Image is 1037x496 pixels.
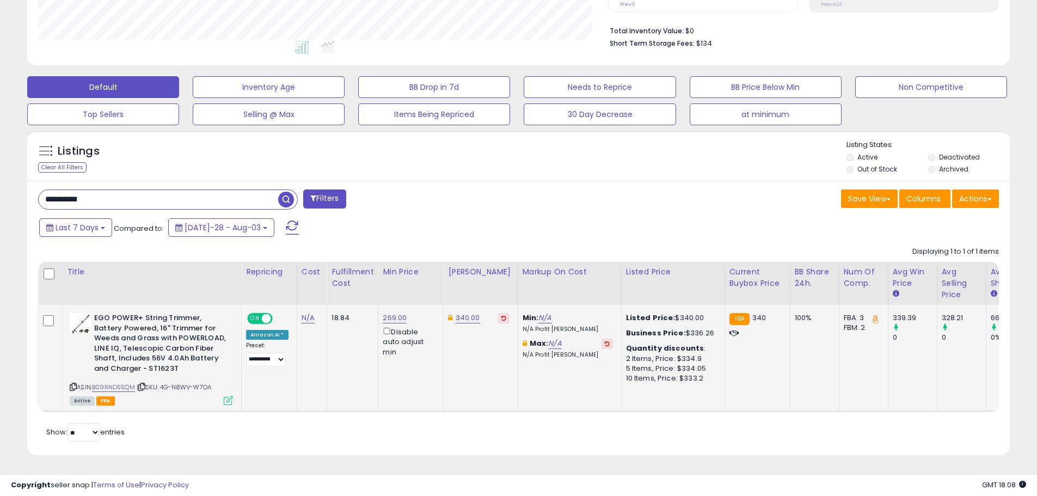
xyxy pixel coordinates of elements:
[538,313,551,323] a: N/A
[610,23,991,36] li: $0
[456,313,480,323] a: 340.00
[991,266,1030,289] div: Avg BB Share
[821,1,842,8] small: Prev: N/A
[939,152,980,162] label: Deactivated
[448,266,513,278] div: [PERSON_NAME]
[893,266,932,289] div: Avg Win Price
[991,333,1035,342] div: 0%
[942,333,986,342] div: 0
[70,313,233,404] div: ASIN:
[844,323,880,333] div: FBM: 2
[358,76,510,98] button: BB Drop in 7d
[358,103,510,125] button: Items Being Repriced
[626,266,720,278] div: Listed Price
[626,328,716,338] div: $336.26
[302,266,323,278] div: Cost
[696,38,712,48] span: $134
[58,144,100,159] h5: Listings
[523,351,613,359] p: N/A Profit [PERSON_NAME]
[912,247,999,257] div: Displaying 1 to 1 of 1 items
[271,314,289,323] span: OFF
[137,383,211,391] span: | SKU: 4G-N8WV-W7OA
[841,189,898,208] button: Save View
[991,289,997,299] small: Avg BB Share.
[383,326,435,357] div: Disable auto adjust min
[952,189,999,208] button: Actions
[383,266,439,278] div: Min Price
[46,427,125,437] span: Show: entries
[67,266,237,278] div: Title
[893,313,937,323] div: 339.39
[899,189,950,208] button: Columns
[855,76,1007,98] button: Non Competitive
[626,313,676,323] b: Listed Price:
[523,266,617,278] div: Markup on Cost
[185,222,261,233] span: [DATE]-28 - Aug-03
[626,354,716,364] div: 2 Items, Price: $334.9
[70,313,91,335] img: 31Gx82GbyxL._SL40_.jpg
[96,396,115,406] span: FBA
[56,222,99,233] span: Last 7 Days
[846,140,1010,150] p: Listing States:
[246,266,292,278] div: Repricing
[795,266,834,289] div: BB Share 24h.
[246,330,289,340] div: Amazon AI *
[690,103,842,125] button: at minimum
[303,189,346,209] button: Filters
[383,313,407,323] a: 269.00
[168,218,274,237] button: [DATE]-28 - Aug-03
[795,313,831,323] div: 100%
[610,26,684,35] b: Total Inventory Value:
[626,328,686,338] b: Business Price:
[38,162,87,173] div: Clear All Filters
[193,76,345,98] button: Inventory Age
[523,313,539,323] b: Min:
[610,39,695,48] b: Short Term Storage Fees:
[92,383,135,392] a: B09RND55QM
[752,313,766,323] span: 340
[939,164,968,174] label: Archived
[729,266,786,289] div: Current Buybox Price
[857,164,897,174] label: Out of Stock
[893,289,899,299] small: Avg Win Price.
[246,342,289,366] div: Preset:
[893,333,937,342] div: 0
[857,152,878,162] label: Active
[94,313,226,376] b: EGO POWER+ String Trimmer, Battery Powered, 16" Trimmer for Weeds and Grass with POWERLOAD, LINE ...
[302,313,315,323] a: N/A
[626,344,716,353] div: :
[530,338,549,348] b: Max:
[332,313,370,323] div: 18.84
[524,103,676,125] button: 30 Day Decrease
[332,266,373,289] div: Fulfillment Cost
[620,1,635,8] small: Prev: 0
[942,266,981,301] div: Avg Selling Price
[141,480,189,490] a: Privacy Policy
[690,76,842,98] button: BB Price Below Min
[942,313,986,323] div: 328.21
[70,396,95,406] span: All listings currently available for purchase on Amazon
[729,313,750,325] small: FBA
[518,262,621,305] th: The percentage added to the cost of goods (COGS) that forms the calculator for Min & Max prices.
[11,480,189,491] div: seller snap | |
[626,313,716,323] div: $340.00
[548,338,561,349] a: N/A
[626,373,716,383] div: 10 Items, Price: $333.2
[11,480,51,490] strong: Copyright
[27,76,179,98] button: Default
[626,364,716,373] div: 5 Items, Price: $334.05
[39,218,112,237] button: Last 7 Days
[248,314,262,323] span: ON
[27,103,179,125] button: Top Sellers
[93,480,139,490] a: Terms of Use
[524,76,676,98] button: Needs to Reprice
[844,313,880,323] div: FBA: 3
[193,103,345,125] button: Selling @ Max
[626,343,704,353] b: Quantity discounts
[982,480,1026,490] span: 2025-08-11 18:08 GMT
[991,313,1035,323] div: 66.67%
[523,326,613,333] p: N/A Profit [PERSON_NAME]
[906,193,941,204] span: Columns
[114,223,164,234] span: Compared to:
[844,266,883,289] div: Num of Comp.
